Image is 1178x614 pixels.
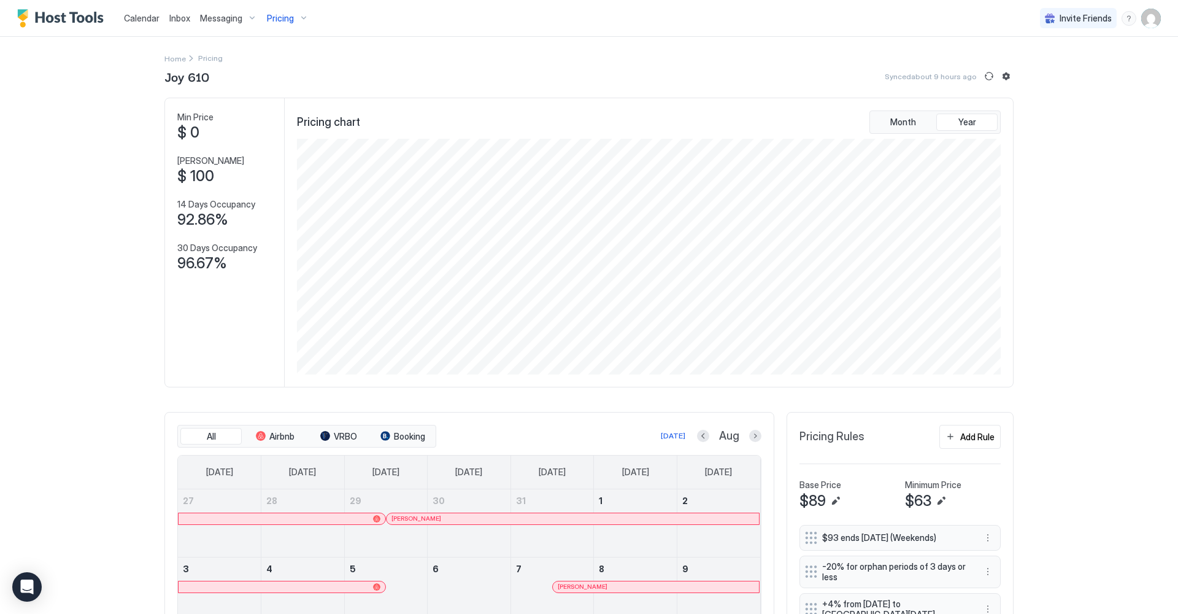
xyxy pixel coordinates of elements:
[308,428,369,445] button: VRBO
[177,167,214,185] span: $ 100
[164,52,186,64] div: Breadcrumb
[169,13,190,23] span: Inbox
[345,558,428,580] a: August 5, 2025
[344,489,428,558] td: July 29, 2025
[345,489,428,512] a: July 29, 2025
[266,495,277,506] span: 28
[661,430,685,441] div: [DATE]
[433,564,439,574] span: 6
[539,467,566,478] span: [DATE]
[719,429,739,443] span: Aug
[169,12,190,25] a: Inbox
[622,467,649,478] span: [DATE]
[960,430,995,443] div: Add Rule
[12,572,42,602] div: Open Intercom Messenger
[17,9,109,28] a: Host Tools Logo
[822,561,968,583] span: -20% for orphan periods of 3 days or less
[980,564,995,579] div: menu
[267,13,294,24] span: Pricing
[705,467,732,478] span: [DATE]
[516,564,522,574] span: 7
[749,430,761,442] button: Next month
[394,431,425,442] span: Booking
[677,489,760,512] a: August 2, 2025
[558,583,754,591] div: [PERSON_NAME]
[177,425,436,448] div: tab-group
[261,558,344,580] a: August 4, 2025
[177,254,227,273] span: 96.67%
[200,13,242,24] span: Messaging
[682,495,688,506] span: 2
[999,69,1014,84] button: Listing settings
[510,489,594,558] td: July 31, 2025
[177,123,199,142] span: $ 0
[693,456,744,489] a: Saturday
[183,564,189,574] span: 3
[124,13,160,23] span: Calendar
[164,54,186,63] span: Home
[277,456,328,489] a: Monday
[350,564,356,574] span: 5
[198,53,223,63] span: Breadcrumb
[266,564,272,574] span: 4
[890,117,916,128] span: Month
[428,558,510,580] a: August 6, 2025
[391,515,754,523] div: [PERSON_NAME]
[177,155,244,166] span: [PERSON_NAME]
[594,489,677,512] a: August 1, 2025
[980,564,995,579] button: More options
[334,431,357,442] span: VRBO
[594,558,677,580] a: August 8, 2025
[443,456,495,489] a: Wednesday
[269,431,294,442] span: Airbnb
[180,428,242,445] button: All
[558,583,607,591] span: [PERSON_NAME]
[516,495,526,506] span: 31
[1141,9,1161,28] div: User profile
[177,211,228,229] span: 92.86%
[372,428,433,445] button: Booking
[869,111,1001,134] div: tab-group
[183,495,194,506] span: 27
[828,494,843,508] button: Edit
[177,199,255,210] span: 14 Days Occupancy
[682,564,688,574] span: 9
[511,489,594,512] a: July 31, 2025
[822,532,968,543] span: $93 ends [DATE] (Weekends)
[934,494,949,508] button: Edit
[177,112,214,123] span: Min Price
[599,495,602,506] span: 1
[936,114,998,131] button: Year
[958,117,976,128] span: Year
[428,489,511,558] td: July 30, 2025
[594,489,677,558] td: August 1, 2025
[261,489,345,558] td: July 28, 2025
[905,480,961,491] span: Minimum Price
[599,564,604,574] span: 8
[207,431,216,442] span: All
[677,558,760,580] a: August 9, 2025
[297,115,360,130] span: Pricing chart
[178,558,261,580] a: August 3, 2025
[697,430,709,442] button: Previous month
[872,114,934,131] button: Month
[178,489,261,512] a: July 27, 2025
[980,530,995,545] button: More options
[164,67,209,85] span: Joy 610
[433,495,445,506] span: 30
[511,558,594,580] a: August 7, 2025
[1122,11,1136,26] div: menu
[194,456,245,489] a: Sunday
[124,12,160,25] a: Calendar
[939,425,1001,449] button: Add Rule
[177,243,257,254] span: 30 Days Occupancy
[982,69,996,84] button: Sync prices
[289,467,316,478] span: [DATE]
[610,456,661,489] a: Friday
[206,467,233,478] span: [DATE]
[178,489,261,558] td: July 27, 2025
[261,489,344,512] a: July 28, 2025
[455,467,482,478] span: [DATE]
[391,515,441,523] span: [PERSON_NAME]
